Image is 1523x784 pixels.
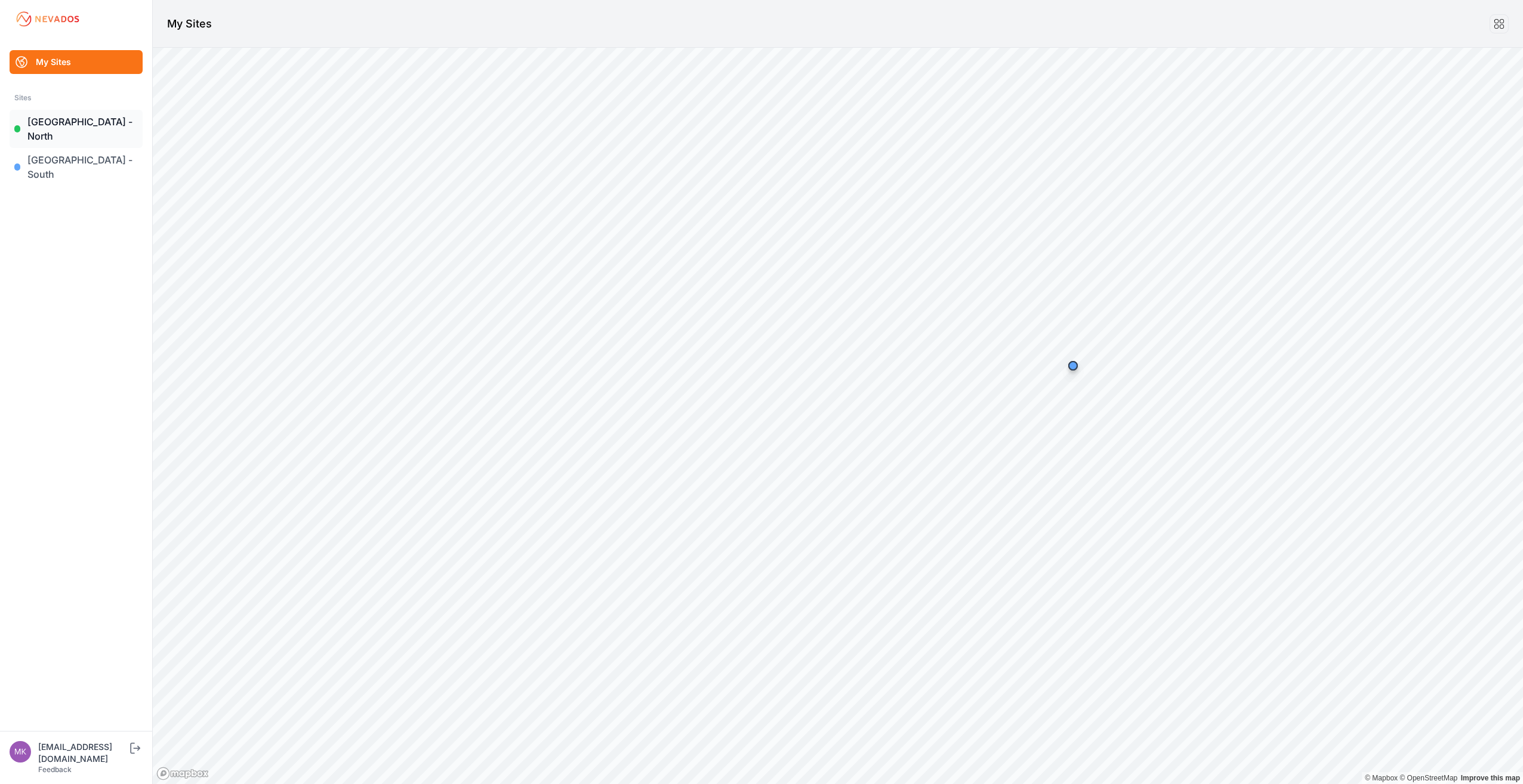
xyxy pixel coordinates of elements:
a: Mapbox logo [156,767,209,780]
a: My Sites [10,50,143,74]
img: mkowalski@gspp.com [10,741,31,763]
canvas: Map [153,48,1523,784]
div: Sites [14,91,138,105]
h1: My Sites [167,16,212,32]
a: OpenStreetMap [1399,774,1457,782]
div: Map marker [1061,354,1085,378]
a: [GEOGRAPHIC_DATA] - North [10,110,143,148]
img: Nevados [14,10,81,29]
a: Feedback [38,765,72,774]
a: Mapbox [1365,774,1398,782]
a: Map feedback [1461,774,1520,782]
div: [EMAIL_ADDRESS][DOMAIN_NAME] [38,741,128,765]
a: [GEOGRAPHIC_DATA] - South [10,148,143,186]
